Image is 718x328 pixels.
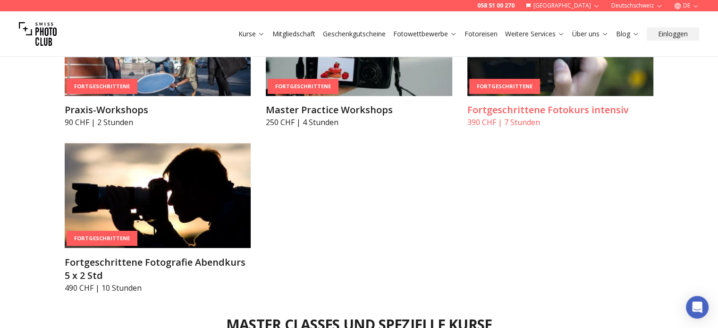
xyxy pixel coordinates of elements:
[469,78,540,94] div: Fortgeschrittene
[269,27,319,41] button: Mitgliedschaft
[393,29,457,39] a: Fotowettbewerbe
[572,29,608,39] a: Über uns
[67,78,137,94] div: Fortgeschrittene
[568,27,612,41] button: Über uns
[19,15,57,53] img: Swiss photo club
[465,29,498,39] a: Fotoreisen
[266,103,452,117] h3: Master Practice Workshops
[461,27,501,41] button: Fotoreisen
[235,27,269,41] button: Kurse
[266,117,452,128] p: 250 CHF | 4 Stunden
[272,29,315,39] a: Mitgliedschaft
[67,230,137,246] div: Fortgeschrittene
[65,143,251,248] img: Fortgeschrittene Fotografie Abendkurs 5 x 2 Std
[65,282,251,293] p: 490 CHF | 10 Stunden
[612,27,643,41] button: Blog
[616,29,639,39] a: Blog
[65,255,251,282] h3: Fortgeschrittene Fotografie Abendkurs 5 x 2 Std
[65,143,251,293] a: Fortgeschrittene Fotografie Abendkurs 5 x 2 StdFortgeschritteneFortgeschrittene Fotografie Abendk...
[467,103,654,117] h3: Fortgeschrittene Fotokurs intensiv
[477,2,515,9] a: 058 51 00 270
[319,27,389,41] button: Geschenkgutscheine
[65,103,251,117] h3: Praxis-Workshops
[686,296,709,319] div: Open Intercom Messenger
[467,117,654,128] p: 390 CHF | 7 Stunden
[268,78,338,94] div: Fortgeschrittene
[323,29,386,39] a: Geschenkgutscheine
[505,29,565,39] a: Weitere Services
[501,27,568,41] button: Weitere Services
[238,29,265,39] a: Kurse
[389,27,461,41] button: Fotowettbewerbe
[647,27,699,41] button: Einloggen
[65,117,251,128] p: 90 CHF | 2 Stunden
